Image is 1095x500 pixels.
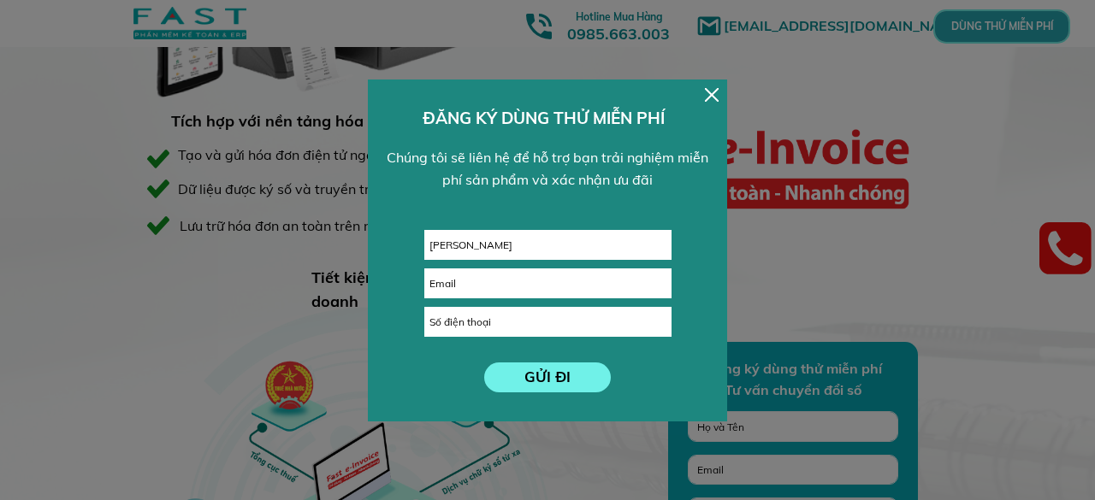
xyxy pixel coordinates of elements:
input: Số điện thoại [425,308,671,336]
input: Email [425,269,671,297]
div: Chúng tôi sẽ liên hệ để hỗ trợ bạn trải nghiệm miễn phí sản phẩm và xác nhận ưu đãi [379,147,717,191]
p: GỬI ĐI [484,362,612,392]
input: Họ và tên [425,231,671,259]
h3: ĐĂNG KÝ DÙNG THỬ MIỄN PHÍ [423,105,673,131]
